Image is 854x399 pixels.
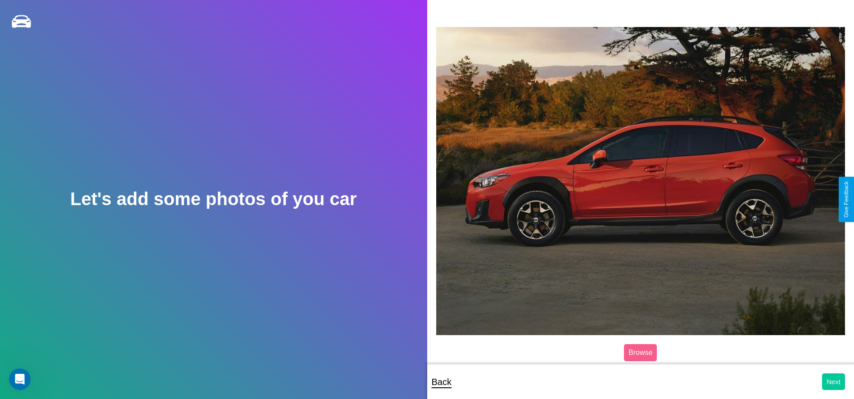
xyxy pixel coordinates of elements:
p: Back [432,374,452,390]
label: Browse [624,344,657,361]
iframe: Intercom live chat [9,368,31,390]
div: Give Feedback [843,181,849,218]
h2: Let's add some photos of you car [70,189,357,209]
img: posted [436,27,845,335]
button: Next [822,373,845,390]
